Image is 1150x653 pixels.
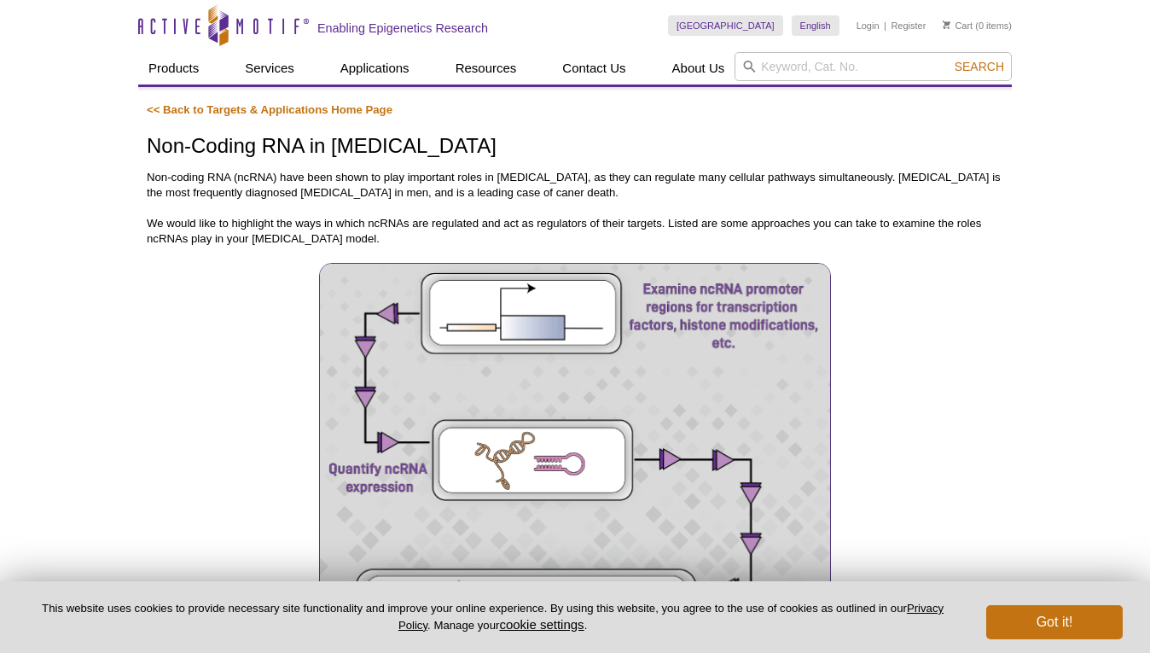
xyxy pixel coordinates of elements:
a: Register [891,20,926,32]
a: Products [138,52,209,85]
a: Cart [943,20,973,32]
a: Login [857,20,880,32]
img: Your Cart [943,20,950,29]
a: Contact Us [552,52,636,85]
button: cookie settings [499,617,584,632]
p: This website uses cookies to provide necessary site functionality and improve your online experie... [27,601,958,633]
a: [GEOGRAPHIC_DATA] [668,15,783,36]
a: About Us [662,52,735,85]
button: Search [950,59,1009,74]
span: Search [955,60,1004,73]
a: Privacy Policy [398,602,944,631]
a: English [792,15,839,36]
h2: Enabling Epigenetics Research [317,20,488,36]
li: (0 items) [943,15,1012,36]
button: Got it! [986,605,1123,639]
li: | [884,15,886,36]
a: Applications [330,52,420,85]
a: << Back to Targets & Applications Home Page [147,103,392,116]
h1: Non-Coding RNA in [MEDICAL_DATA] [147,135,1003,160]
a: Resources [445,52,527,85]
a: Services [235,52,305,85]
p: Non-coding RNA (ncRNA) have been shown to play important roles in [MEDICAL_DATA], as they can reg... [147,170,1003,247]
input: Keyword, Cat. No. [735,52,1012,81]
